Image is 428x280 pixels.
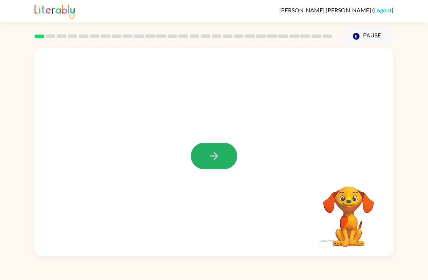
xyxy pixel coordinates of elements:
img: Literably [34,3,75,19]
button: Pause [341,28,394,45]
a: Logout [374,7,392,13]
div: ( ) [279,7,394,13]
video: Your browser must support playing .mp4 files to use Literably. Please try using another browser. [312,175,385,248]
span: [PERSON_NAME] [PERSON_NAME] [279,7,372,13]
